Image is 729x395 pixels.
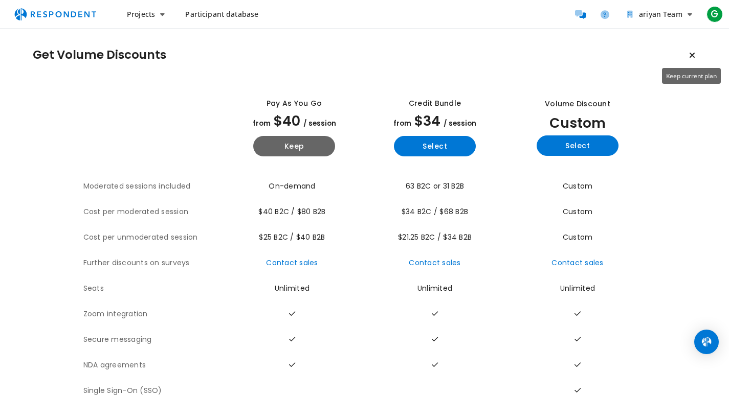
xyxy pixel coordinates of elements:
[33,48,166,62] h1: Get Volume Discounts
[303,119,336,128] span: / session
[563,206,593,217] span: Custom
[83,199,224,225] th: Cost per moderated session
[537,135,618,156] button: Select yearly custom_static plan
[83,276,224,301] th: Seats
[275,283,310,293] span: Unlimited
[83,174,224,199] th: Moderated sessions included
[549,113,606,132] span: Custom
[417,283,452,293] span: Unlimited
[274,111,300,130] span: $40
[266,258,318,268] a: Contact sales
[253,136,335,156] button: Keep current yearly payg plan
[560,283,595,293] span: Unlimited
[409,98,461,109] div: Credit Bundle
[177,5,267,24] a: Participant database
[694,330,719,354] div: Open Intercom Messenger
[414,111,440,130] span: $34
[551,258,603,268] a: Contact sales
[8,5,102,24] img: respondent-logo.png
[406,181,464,191] span: 63 B2C or 31 B2B
[119,5,173,24] button: Projects
[83,301,224,327] th: Zoom integration
[83,225,224,250] th: Cost per unmoderated session
[185,9,258,19] span: Participant database
[398,232,472,242] span: $21.25 B2C / $34 B2B
[253,119,271,128] span: from
[402,206,468,217] span: $34 B2C / $68 B2B
[269,181,315,191] span: On-demand
[545,99,610,109] div: Volume Discount
[639,9,682,19] span: ariyan Team
[83,327,224,353] th: Secure messaging
[594,4,615,25] a: Help and support
[267,98,322,109] div: Pay as you go
[706,6,723,22] span: G
[127,9,155,19] span: Projects
[563,232,593,242] span: Custom
[682,45,702,65] button: Keep current plan
[393,119,411,128] span: from
[570,4,590,25] a: Message participants
[83,250,224,276] th: Further discounts on surveys
[83,353,224,378] th: NDA agreements
[619,5,700,24] button: ariyan Team
[409,258,460,268] a: Contact sales
[666,72,717,80] span: Keep current plan
[394,136,476,156] button: Select yearly basic plan
[258,206,325,217] span: $40 B2C / $80 B2B
[563,181,593,191] span: Custom
[444,119,476,128] span: / session
[704,5,725,24] button: G
[259,232,325,242] span: $25 B2C / $40 B2B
